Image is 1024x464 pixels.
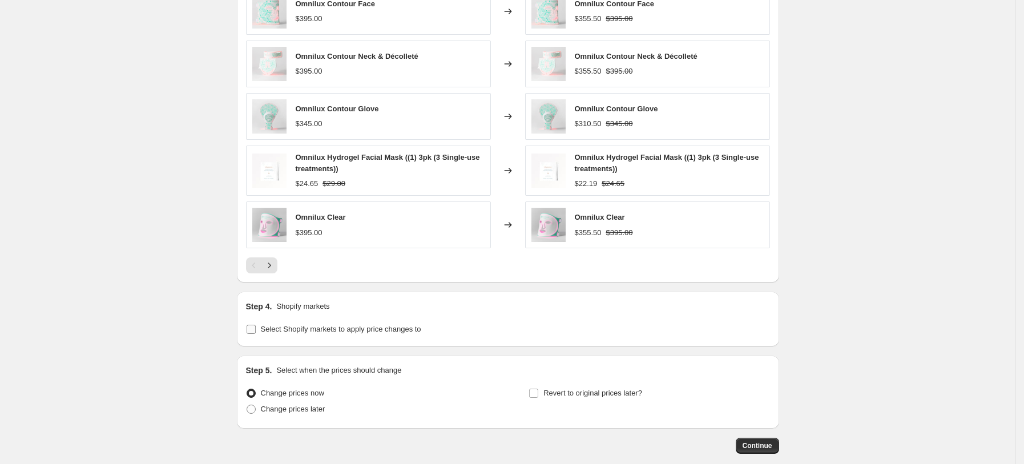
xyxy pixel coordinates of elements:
div: $310.50 [575,118,602,130]
img: Clear_TiltedRightAngle_WhiteBackground_Illuminated_UpdatedLogo_ErraShoot_2021_1_80x.png [252,208,287,242]
div: $395.00 [296,227,322,239]
span: Omnilux Hydrogel Facial Mask ((1) 3pk (3 Single-use treatments)) [296,153,480,173]
div: $345.00 [296,118,322,130]
button: Next [261,257,277,273]
div: $395.00 [296,66,322,77]
strike: $395.00 [606,66,633,77]
div: $355.50 [575,227,602,239]
div: $22.19 [575,178,598,189]
span: Omnilux Contour Neck & Décolleté [296,52,418,60]
img: Untitleddesign-2023-02-22T140054.708_80x.png [531,47,566,81]
div: $395.00 [296,13,322,25]
img: Clear_TiltedRightAngle_WhiteBackground_Illuminated_UpdatedLogo_ErraShoot_2021_1_80x.png [531,208,566,242]
span: Change prices now [261,389,324,397]
strike: $24.65 [602,178,624,189]
h2: Step 5. [246,365,272,376]
span: Omnilux Contour Glove [575,104,658,113]
span: Change prices later [261,405,325,413]
button: Continue [736,438,779,454]
span: Omnilux Clear [575,213,625,221]
img: Hydrogel_Facial_Mask_1_80x.jpg [252,154,287,188]
span: Omnilux Clear [296,213,346,221]
img: Untitleddesign-2023-02-16T160740.644_80x.png [531,99,566,134]
span: Revert to original prices later? [543,389,642,397]
strike: $395.00 [606,227,633,239]
img: Hydrogel_Facial_Mask_1_80x.jpg [531,154,566,188]
p: Shopify markets [276,301,329,312]
div: $24.65 [296,178,319,189]
img: Untitleddesign-2023-02-22T140054.708_80x.png [252,47,287,81]
span: Continue [743,441,772,450]
strike: $29.00 [322,178,345,189]
div: $355.50 [575,66,602,77]
strike: $345.00 [606,118,633,130]
div: $355.50 [575,13,602,25]
nav: Pagination [246,257,277,273]
span: Select Shopify markets to apply price changes to [261,325,421,333]
h2: Step 4. [246,301,272,312]
img: Untitleddesign-2023-02-16T160740.644_80x.png [252,99,287,134]
span: Omnilux Contour Glove [296,104,379,113]
p: Select when the prices should change [276,365,401,376]
strike: $395.00 [606,13,633,25]
span: Omnilux Contour Neck & Décolleté [575,52,698,60]
span: Omnilux Hydrogel Facial Mask ((1) 3pk (3 Single-use treatments)) [575,153,759,173]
